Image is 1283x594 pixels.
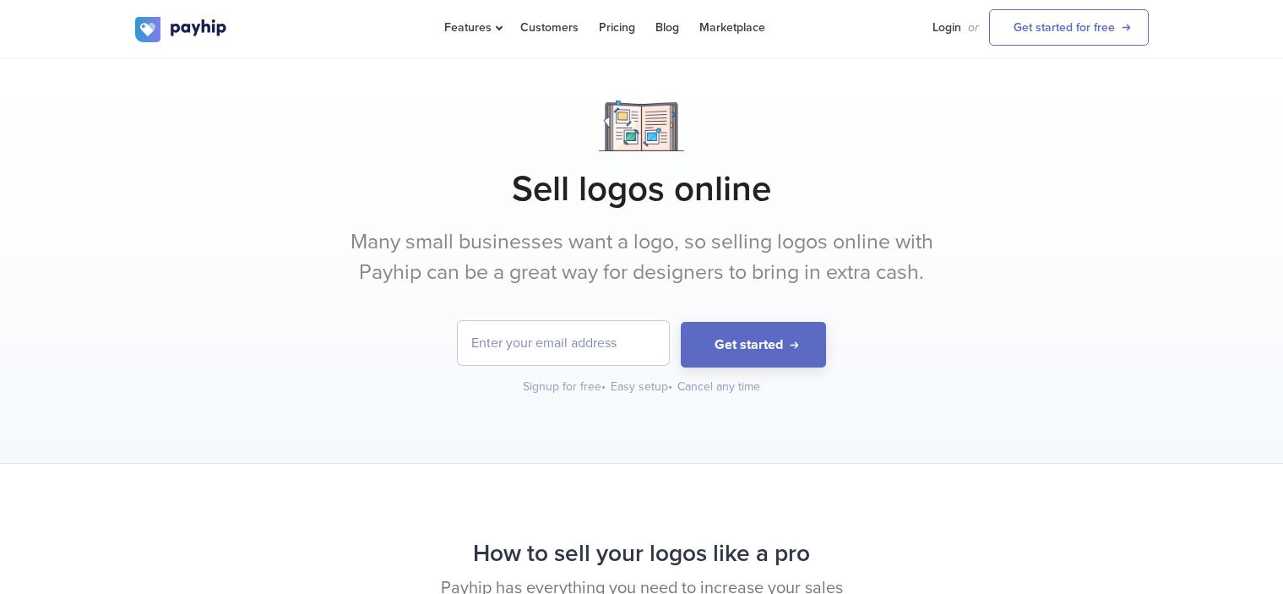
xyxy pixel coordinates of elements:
span: Features [444,20,500,35]
div: Signup for free [523,379,607,395]
span: • [668,379,672,394]
p: Many small businesses want a logo, so selling logos online with Payhip can be a great way for des... [325,227,959,287]
a: Get started for free [989,9,1149,46]
h1: Sell logos online [135,168,1149,210]
img: logo.svg [135,17,228,42]
input: Enter your email address [458,321,669,365]
span: • [601,379,606,394]
div: Easy setup [611,379,674,395]
h2: How to sell your logos like a pro [135,531,1149,576]
button: Get started [681,322,826,368]
img: Notebook.png [599,101,684,151]
div: Cancel any time [677,379,760,395]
